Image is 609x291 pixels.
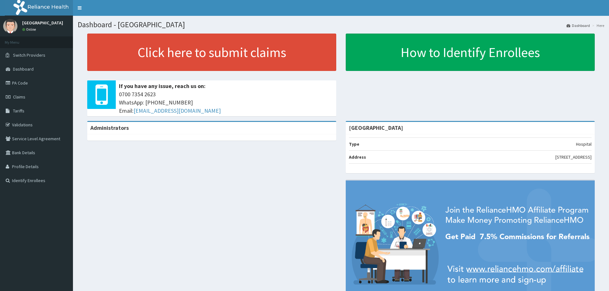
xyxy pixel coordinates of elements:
[3,19,17,33] img: User Image
[349,124,403,131] strong: [GEOGRAPHIC_DATA]
[13,108,24,114] span: Tariffs
[22,27,37,32] a: Online
[87,34,336,71] a: Click here to submit claims
[13,94,25,100] span: Claims
[13,52,45,58] span: Switch Providers
[349,141,359,147] b: Type
[566,23,590,28] a: Dashboard
[119,90,333,115] span: 0700 7354 2623 WhatsApp: [PHONE_NUMBER] Email:
[555,154,592,160] p: [STREET_ADDRESS]
[349,154,366,160] b: Address
[22,21,63,25] p: [GEOGRAPHIC_DATA]
[576,141,592,147] p: Hospital
[13,66,34,72] span: Dashboard
[346,34,595,71] a: How to Identify Enrollees
[78,21,604,29] h1: Dashboard - [GEOGRAPHIC_DATA]
[119,82,206,90] b: If you have any issue, reach us on:
[90,124,129,131] b: Administrators
[134,107,221,114] a: [EMAIL_ADDRESS][DOMAIN_NAME]
[591,23,604,28] li: Here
